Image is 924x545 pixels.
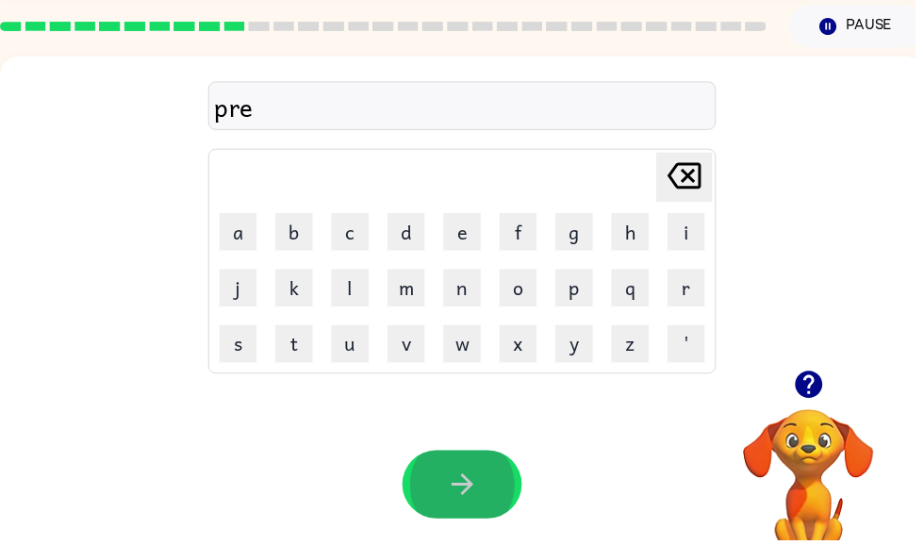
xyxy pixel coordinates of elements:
button: y [561,328,599,366]
button: s [222,328,259,366]
button: w [448,328,486,366]
button: t [278,328,316,366]
button: h [618,215,655,253]
button: p [561,272,599,309]
button: q [618,272,655,309]
div: pre [216,88,718,127]
button: a [222,215,259,253]
button: m [391,272,429,309]
button: f [504,215,542,253]
button: z [618,328,655,366]
button: o [504,272,542,309]
button: u [335,328,372,366]
button: e [448,215,486,253]
button: c [335,215,372,253]
button: k [278,272,316,309]
button: ' [674,328,712,366]
button: r [674,272,712,309]
button: n [448,272,486,309]
button: x [504,328,542,366]
button: d [391,215,429,253]
button: v [391,328,429,366]
button: j [222,272,259,309]
button: i [674,215,712,253]
button: l [335,272,372,309]
button: b [278,215,316,253]
button: g [561,215,599,253]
